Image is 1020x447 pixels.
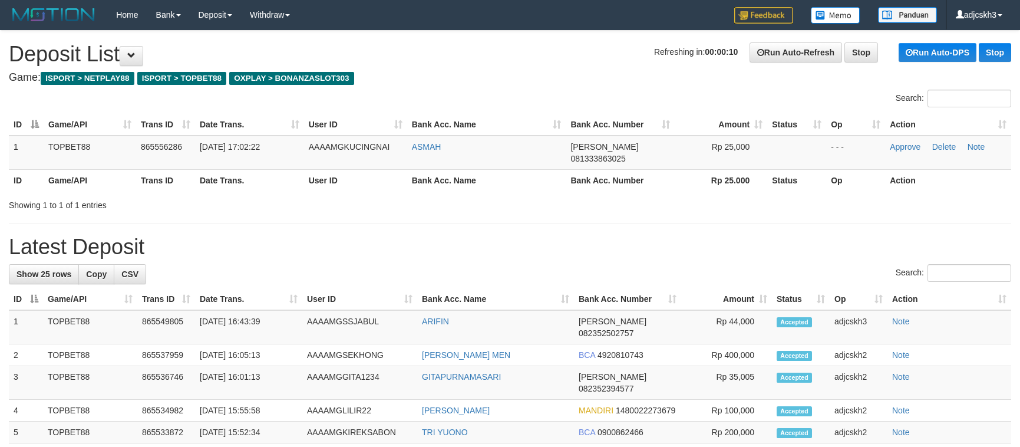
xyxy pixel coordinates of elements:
td: 1 [9,136,44,170]
div: Showing 1 to 1 of 1 entries [9,195,416,211]
a: ASMAH [412,142,441,152]
th: Game/API: activate to sort column ascending [43,288,137,310]
a: Delete [932,142,956,152]
td: 865536746 [137,366,195,400]
th: Date Trans. [195,169,304,191]
td: 865549805 [137,310,195,344]
th: Rp 25.000 [675,169,767,191]
td: 1 [9,310,43,344]
td: Rp 35,005 [681,366,772,400]
th: Trans ID: activate to sort column ascending [136,114,195,136]
img: MOTION_logo.png [9,6,98,24]
input: Search: [927,264,1011,282]
a: Stop [979,43,1011,62]
span: Copy 1480022273679 to clipboard [616,406,675,415]
a: [PERSON_NAME] [422,406,490,415]
td: 3 [9,366,43,400]
a: TRI YUONO [422,428,468,437]
td: Rp 100,000 [681,400,772,422]
img: Feedback.jpg [734,7,793,24]
img: Button%20Memo.svg [811,7,860,24]
th: Amount: activate to sort column ascending [675,114,767,136]
th: Bank Acc. Name [407,169,566,191]
span: ISPORT > TOPBET88 [137,72,226,85]
td: 865534982 [137,400,195,422]
span: 865556286 [141,142,182,152]
span: BCA [579,350,595,360]
td: adjcskh3 [830,310,887,344]
span: ISPORT > NETPLAY88 [41,72,134,85]
th: Bank Acc. Number [566,169,675,191]
td: adjcskh2 [830,422,887,443]
a: ARIFIN [422,317,449,326]
span: MANDIRI [579,406,613,415]
a: Note [968,142,985,152]
td: [DATE] 15:55:58 [195,400,302,422]
th: Action: activate to sort column ascending [887,288,1011,310]
span: [PERSON_NAME] [579,372,646,382]
span: Copy [86,269,107,279]
td: TOPBET88 [43,344,137,366]
th: Op: activate to sort column ascending [830,288,887,310]
td: Rp 200,000 [681,422,772,443]
label: Search: [896,90,1011,107]
a: Copy [78,264,114,284]
th: Trans ID: activate to sort column ascending [137,288,195,310]
span: OXPLAY > BONANZASLOT303 [229,72,354,85]
td: AAAAMGKIREKSABON [302,422,417,443]
span: Accepted [777,373,812,383]
th: User ID: activate to sort column ascending [302,288,417,310]
h4: Game: [9,72,1011,84]
span: Accepted [777,406,812,416]
th: Amount: activate to sort column ascending [681,288,772,310]
label: Search: [896,264,1011,282]
a: Note [892,372,910,382]
span: Copy 081333863025 to clipboard [570,154,625,163]
td: 5 [9,422,43,443]
input: Search: [927,90,1011,107]
td: [DATE] 15:52:34 [195,422,302,443]
th: Status: activate to sort column ascending [767,114,826,136]
a: [PERSON_NAME] MEN [422,350,510,360]
span: [PERSON_NAME] [570,142,638,152]
th: Action: activate to sort column ascending [885,114,1011,136]
td: Rp 400,000 [681,344,772,366]
th: Status [767,169,826,191]
a: Run Auto-Refresh [750,42,842,63]
span: Copy 082352394577 to clipboard [579,384,633,393]
th: Bank Acc. Name: activate to sort column ascending [417,288,574,310]
a: Stop [844,42,878,63]
span: Copy 082352502757 to clipboard [579,328,633,338]
span: Rp 25,000 [712,142,750,152]
td: 865533872 [137,422,195,443]
span: Refreshing in: [654,47,738,57]
a: Show 25 rows [9,264,79,284]
span: [DATE] 17:02:22 [200,142,260,152]
span: CSV [121,269,138,279]
th: Game/API [44,169,136,191]
th: Game/API: activate to sort column ascending [44,114,136,136]
td: Rp 44,000 [681,310,772,344]
td: - - - [826,136,885,170]
td: TOPBET88 [43,400,137,422]
th: Trans ID [136,169,195,191]
a: Note [892,317,910,326]
span: Copy 4920810743 to clipboard [598,350,643,360]
td: [DATE] 16:01:13 [195,366,302,400]
th: ID: activate to sort column descending [9,114,44,136]
td: TOPBET88 [43,310,137,344]
th: Bank Acc. Name: activate to sort column ascending [407,114,566,136]
th: Bank Acc. Number: activate to sort column ascending [566,114,675,136]
td: adjcskh2 [830,366,887,400]
a: Note [892,428,910,437]
a: Run Auto-DPS [899,43,976,62]
td: AAAAMGSSJABUL [302,310,417,344]
td: TOPBET88 [44,136,136,170]
strong: 00:00:10 [705,47,738,57]
td: TOPBET88 [43,422,137,443]
span: Copy 0900862466 to clipboard [598,428,643,437]
a: GITAPURNAMASARI [422,372,501,382]
span: AAAAMGKUCINGNAI [309,142,390,152]
td: 2 [9,344,43,366]
th: User ID [304,169,407,191]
